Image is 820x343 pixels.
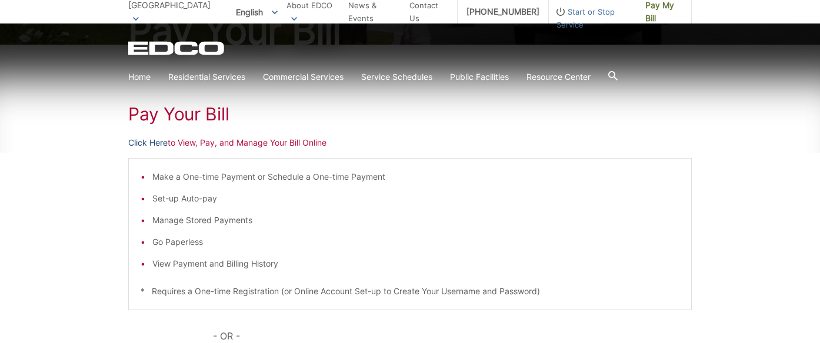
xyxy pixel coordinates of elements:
[263,70,344,83] a: Commercial Services
[361,70,432,83] a: Service Schedules
[128,41,226,55] a: EDCD logo. Return to the homepage.
[128,136,692,149] p: to View, Pay, and Manage Your Bill Online
[152,170,679,183] li: Make a One-time Payment or Schedule a One-time Payment
[141,285,679,298] p: * Requires a One-time Registration (or Online Account Set-up to Create Your Username and Password)
[128,70,151,83] a: Home
[152,214,679,227] li: Manage Stored Payments
[227,2,286,22] span: English
[152,192,679,205] li: Set-up Auto-pay
[526,70,591,83] a: Resource Center
[152,236,679,248] li: Go Paperless
[152,257,679,270] li: View Payment and Billing History
[128,103,692,125] h1: Pay Your Bill
[168,70,245,83] a: Residential Services
[128,136,168,149] a: Click Here
[450,70,509,83] a: Public Facilities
